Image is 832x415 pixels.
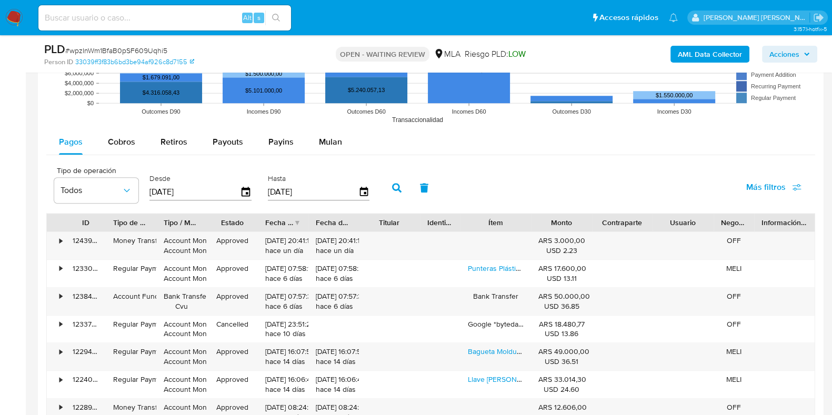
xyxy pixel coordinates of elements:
span: LOW [508,48,526,60]
input: Buscar usuario o caso... [38,11,291,25]
b: AML Data Collector [678,46,742,63]
span: Accesos rápidos [599,12,658,23]
span: 3.157.1-hotfix-5 [793,25,827,33]
span: Alt [243,13,252,23]
span: # wpzInWm1BfaB0pSF609Uqhi5 [65,45,167,56]
span: Riesgo PLD: [465,48,526,60]
span: Acciones [769,46,799,63]
span: s [257,13,260,23]
b: PLD [44,41,65,57]
div: MLA [434,48,460,60]
p: noelia.huarte@mercadolibre.com [704,13,810,23]
p: OPEN - WAITING REVIEW [336,47,429,62]
a: Salir [813,12,824,23]
a: 33039ff3f83b6bd3be94af926c8d7155 [75,57,194,67]
a: Notificaciones [669,13,678,22]
button: search-icon [265,11,287,25]
button: AML Data Collector [670,46,749,63]
button: Acciones [762,46,817,63]
b: Person ID [44,57,73,67]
